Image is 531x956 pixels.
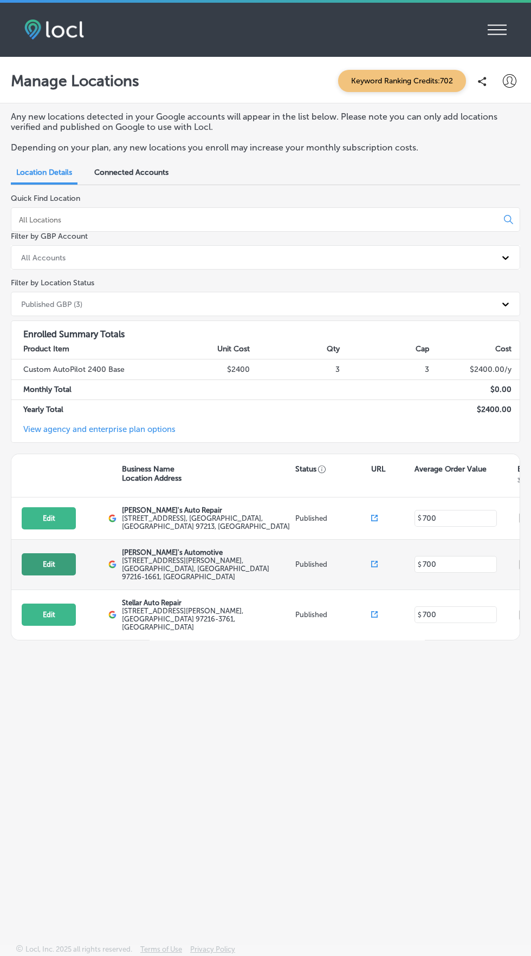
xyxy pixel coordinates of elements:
img: logo [108,611,116,619]
p: $ [418,611,422,619]
td: Custom AutoPilot 2400 Base [11,359,161,379]
td: 3 [340,359,430,379]
p: Depending on your plan, any new locations you enroll may increase your monthly subscription costs. [11,142,520,153]
td: $ 2400.00 [430,400,520,420]
p: URL [371,464,385,474]
p: [PERSON_NAME]'s Auto Repair [122,506,293,514]
td: $2400 [161,359,251,379]
p: Stellar Auto Repair [122,599,293,607]
th: Cost [430,339,520,359]
div: All Accounts [21,253,66,262]
span: Location Details [16,168,72,177]
p: Locl, Inc. 2025 all rights reserved. [25,945,132,953]
label: Filter by Location Status [11,278,94,287]
p: Any new locations detected in your Google accounts will appear in the list below. Please note you... [11,112,520,132]
label: Filter by GBP Account [11,232,88,241]
td: 3 [250,359,340,379]
p: Average Order Value [415,464,487,474]
input: All Locations [18,215,495,225]
p: $ [418,561,422,568]
p: [PERSON_NAME]'s Automotive [122,548,293,556]
label: [STREET_ADDRESS][PERSON_NAME] , [GEOGRAPHIC_DATA] 97216-3761, [GEOGRAPHIC_DATA] [122,607,293,631]
label: [STREET_ADDRESS] , [GEOGRAPHIC_DATA], [GEOGRAPHIC_DATA] 97213, [GEOGRAPHIC_DATA] [122,514,293,531]
p: Manage Locations [11,72,139,90]
span: Connected Accounts [94,168,169,177]
p: Business Name Location Address [122,464,182,483]
button: Edit [22,507,76,529]
button: Edit [22,553,76,575]
td: $ 2400.00 /y [430,359,520,379]
a: View agency and enterprise plan options [11,424,176,442]
img: logo [108,514,116,522]
strong: Product Item [23,344,69,353]
label: [STREET_ADDRESS][PERSON_NAME] , [GEOGRAPHIC_DATA], [GEOGRAPHIC_DATA] 97216-1661, [GEOGRAPHIC_DATA] [122,556,293,581]
h3: Enrolled Summary Totals [11,321,520,339]
td: Yearly Total [11,400,161,420]
td: $ 0.00 [430,379,520,400]
p: Status [295,464,371,474]
th: Unit Cost [161,339,251,359]
img: logo [108,560,116,568]
p: $ [418,514,422,522]
p: Published [295,560,371,568]
label: Quick Find Location [11,194,80,203]
td: Monthly Total [11,379,161,400]
th: Qty [250,339,340,359]
span: Keyword Ranking Credits: 702 [338,70,466,92]
p: Published [295,611,371,619]
th: Cap [340,339,430,359]
div: Published GBP (3) [21,299,82,309]
img: fda3e92497d09a02dc62c9cd864e3231.png [24,19,84,40]
button: Edit [22,604,76,626]
p: Published [295,514,371,522]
